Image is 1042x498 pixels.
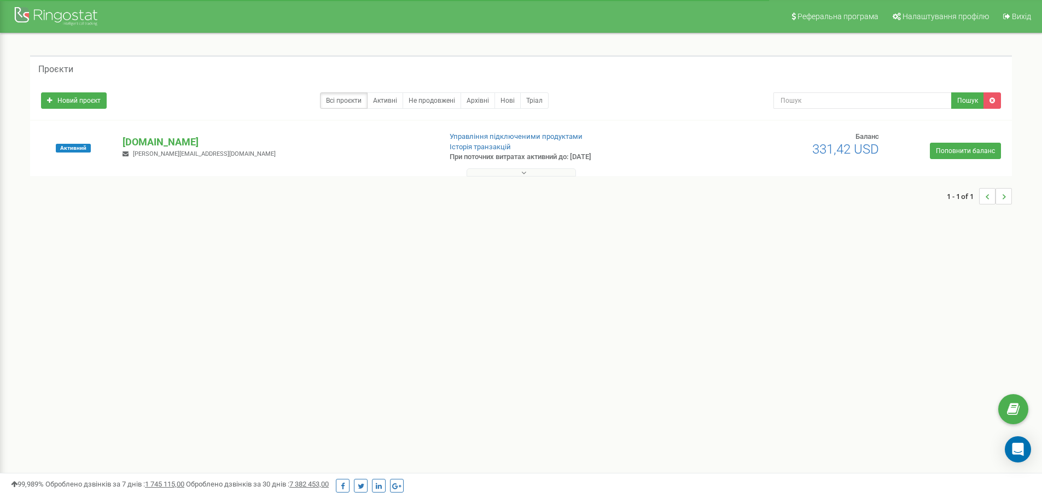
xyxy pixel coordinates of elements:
a: Не продовжені [403,92,461,109]
a: Всі проєкти [320,92,368,109]
a: Поповнити баланс [930,143,1001,159]
input: Пошук [773,92,952,109]
span: Активний [56,144,91,153]
span: Оброблено дзвінків за 30 днів : [186,480,329,488]
span: [PERSON_NAME][EMAIL_ADDRESS][DOMAIN_NAME] [133,150,276,157]
button: Пошук [951,92,984,109]
p: [DOMAIN_NAME] [123,135,432,149]
span: Баланс [855,132,879,140]
a: Нові [494,92,521,109]
span: Оброблено дзвінків за 7 днів : [45,480,184,488]
a: Історія транзакцій [450,143,511,151]
p: При поточних витратах активний до: [DATE] [450,152,677,162]
a: Тріал [520,92,549,109]
nav: ... [947,177,1012,215]
a: Управління підключеними продуктами [450,132,583,140]
span: Вихід [1012,12,1031,21]
span: Реферальна програма [797,12,878,21]
a: Новий проєкт [41,92,107,109]
span: 99,989% [11,480,44,488]
span: 1 - 1 of 1 [947,188,979,204]
u: 7 382 453,00 [289,480,329,488]
h5: Проєкти [38,65,73,74]
a: Архівні [461,92,495,109]
span: 331,42 USD [812,142,879,157]
span: Налаштування профілю [903,12,989,21]
div: Open Intercom Messenger [1005,436,1031,462]
a: Активні [367,92,403,109]
u: 1 745 115,00 [145,480,184,488]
